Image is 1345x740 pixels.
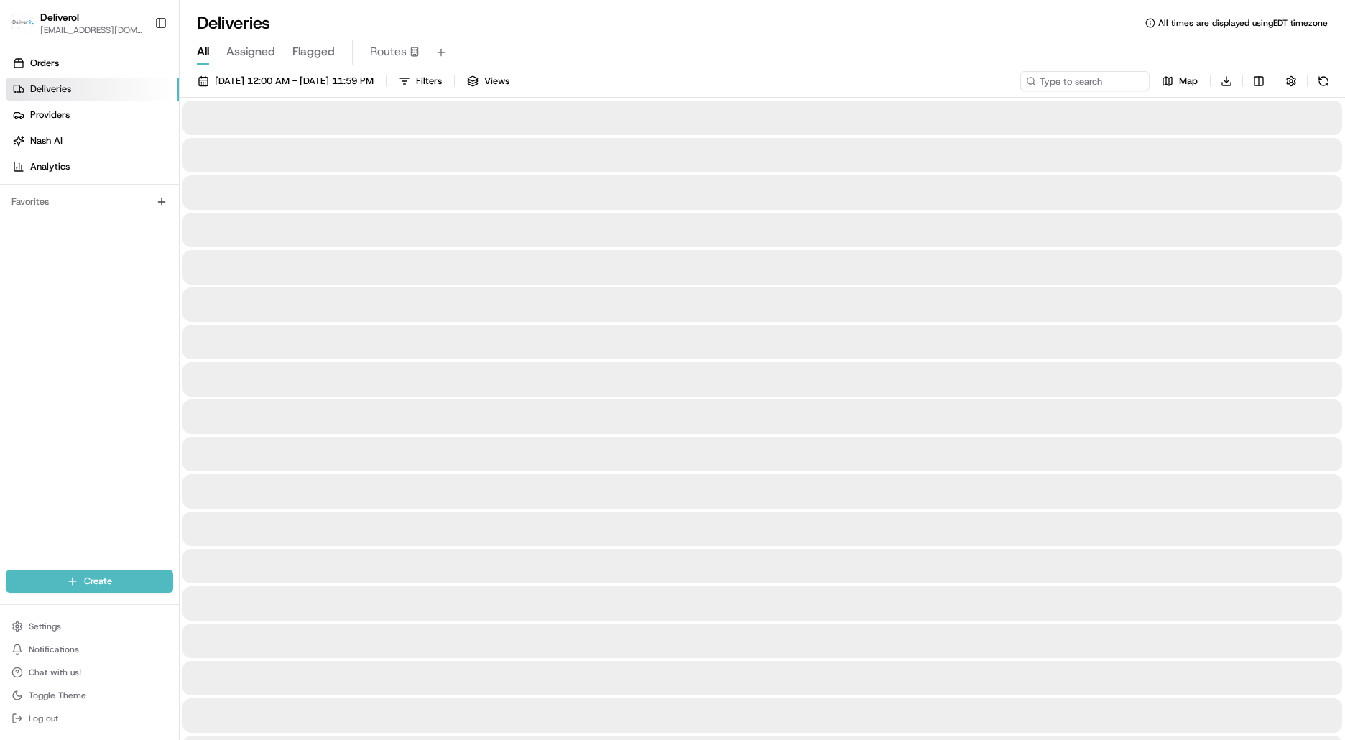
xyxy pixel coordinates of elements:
button: DeliverolDeliverol[EMAIL_ADDRESS][DOMAIN_NAME] [6,6,149,40]
button: Toggle Theme [6,685,173,706]
a: Orders [6,52,179,75]
span: Deliveries [30,83,71,96]
button: Map [1155,71,1204,91]
img: Deliverol [11,13,34,33]
span: Settings [29,621,61,632]
button: Views [461,71,516,91]
button: [DATE] 12:00 AM - [DATE] 11:59 PM [191,71,380,91]
span: Providers [30,108,70,121]
a: Deliveries [6,78,179,101]
a: Nash AI [6,129,179,152]
span: Analytics [30,160,70,173]
button: Filters [392,71,448,91]
span: Routes [370,43,407,60]
button: Refresh [1313,71,1334,91]
button: Notifications [6,639,173,660]
span: Log out [29,713,58,724]
span: Toggle Theme [29,690,86,701]
button: Create [6,570,173,593]
span: Filters [416,75,442,88]
span: [DATE] 12:00 AM - [DATE] 11:59 PM [215,75,374,88]
span: Map [1179,75,1198,88]
button: Chat with us! [6,662,173,683]
span: All [197,43,209,60]
button: Settings [6,616,173,637]
div: Favorites [6,190,173,213]
button: [EMAIL_ADDRESS][DOMAIN_NAME] [40,24,143,36]
a: Providers [6,103,179,126]
span: Chat with us! [29,667,81,678]
button: Log out [6,708,173,729]
span: Create [84,575,112,588]
span: Views [484,75,509,88]
span: All times are displayed using EDT timezone [1158,17,1328,29]
span: Nash AI [30,134,63,147]
input: Type to search [1020,71,1150,91]
span: Notifications [29,644,79,655]
button: Deliverol [40,10,79,24]
h1: Deliveries [197,11,270,34]
span: Orders [30,57,59,70]
span: Assigned [226,43,275,60]
a: Analytics [6,155,179,178]
span: Flagged [292,43,335,60]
